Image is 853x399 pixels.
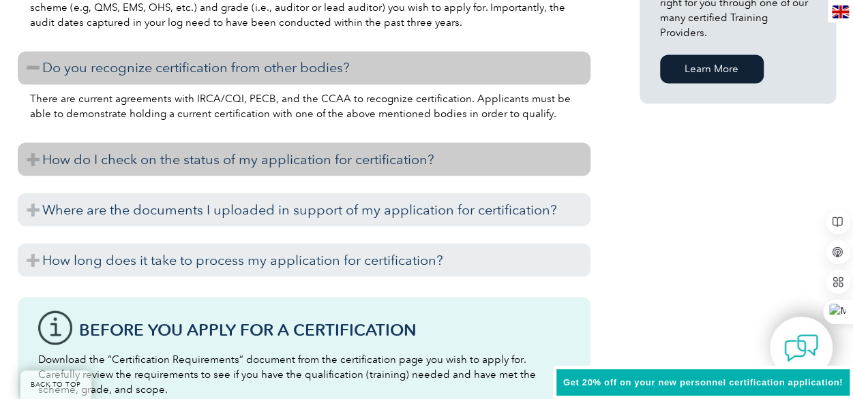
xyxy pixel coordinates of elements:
[563,377,843,387] span: Get 20% off on your new personnel certification application!
[660,54,764,83] a: Learn More
[18,51,590,84] h3: Do you recognize certification from other bodies?
[38,351,570,396] p: Download the “Certification Requirements” document from the certification page you wish to apply ...
[18,243,590,276] h3: How long does it take to process my application for certification?
[20,370,91,399] a: BACK TO TOP
[79,321,570,338] h3: Before You Apply For a Certification
[784,331,818,365] img: contact-chat.png
[30,91,578,121] p: There are current agreements with IRCA/CQI, PECB, and the CCAA to recognize certification. Applic...
[18,193,590,226] h3: Where are the documents I uploaded in support of my application for certification?
[18,142,590,176] h3: How do I check on the status of my application for certification?
[832,5,849,18] img: en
